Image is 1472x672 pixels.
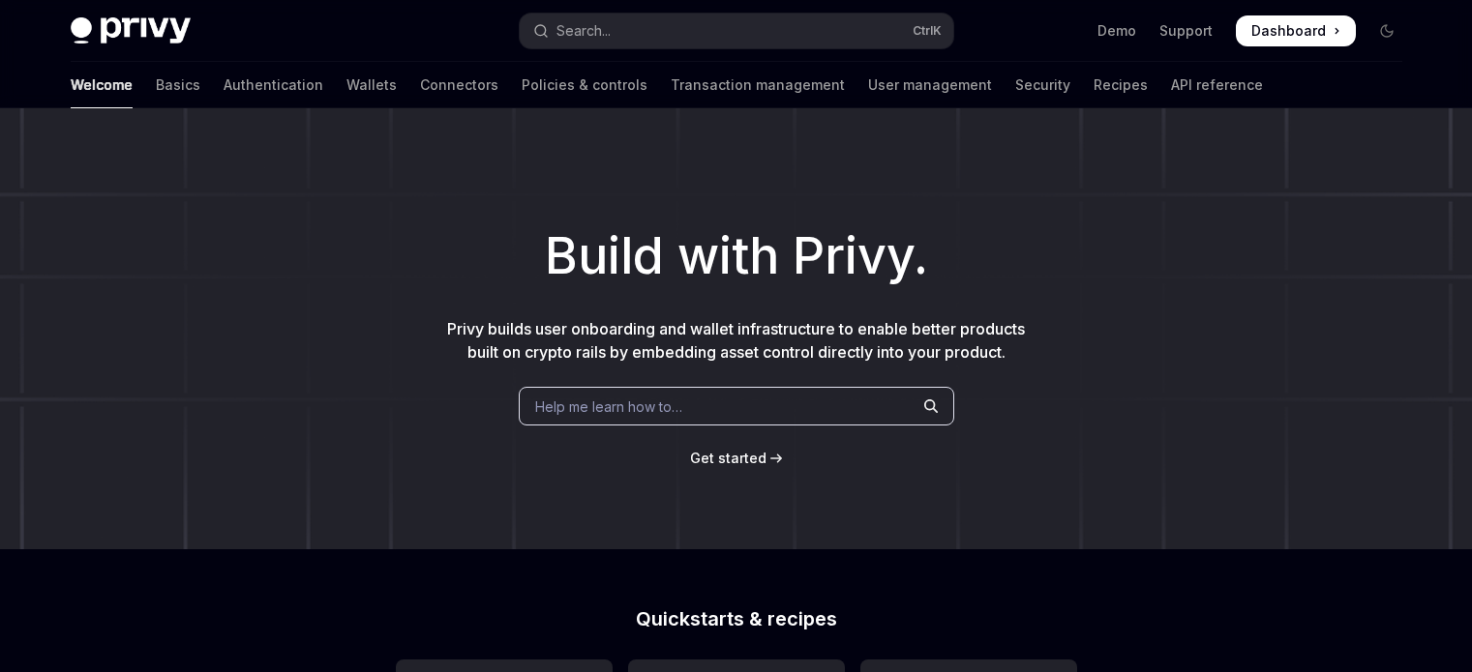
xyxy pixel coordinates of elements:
[396,609,1077,628] h2: Quickstarts & recipes
[1171,62,1263,108] a: API reference
[224,62,323,108] a: Authentication
[1015,62,1070,108] a: Security
[1159,21,1213,41] a: Support
[868,62,992,108] a: User management
[346,62,397,108] a: Wallets
[447,319,1025,362] span: Privy builds user onboarding and wallet infrastructure to enable better products built on crypto ...
[71,17,191,44] img: dark logo
[556,19,611,43] div: Search...
[420,62,498,108] a: Connectors
[690,450,766,466] span: Get started
[1097,21,1136,41] a: Demo
[913,23,942,39] span: Ctrl K
[1251,21,1326,41] span: Dashboard
[1236,15,1356,46] a: Dashboard
[522,62,647,108] a: Policies & controls
[71,62,133,108] a: Welcome
[671,62,845,108] a: Transaction management
[1094,62,1148,108] a: Recipes
[156,62,200,108] a: Basics
[1371,15,1402,46] button: Toggle dark mode
[535,396,682,417] span: Help me learn how to…
[31,219,1441,294] h1: Build with Privy.
[520,14,953,48] button: Open search
[690,449,766,468] a: Get started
